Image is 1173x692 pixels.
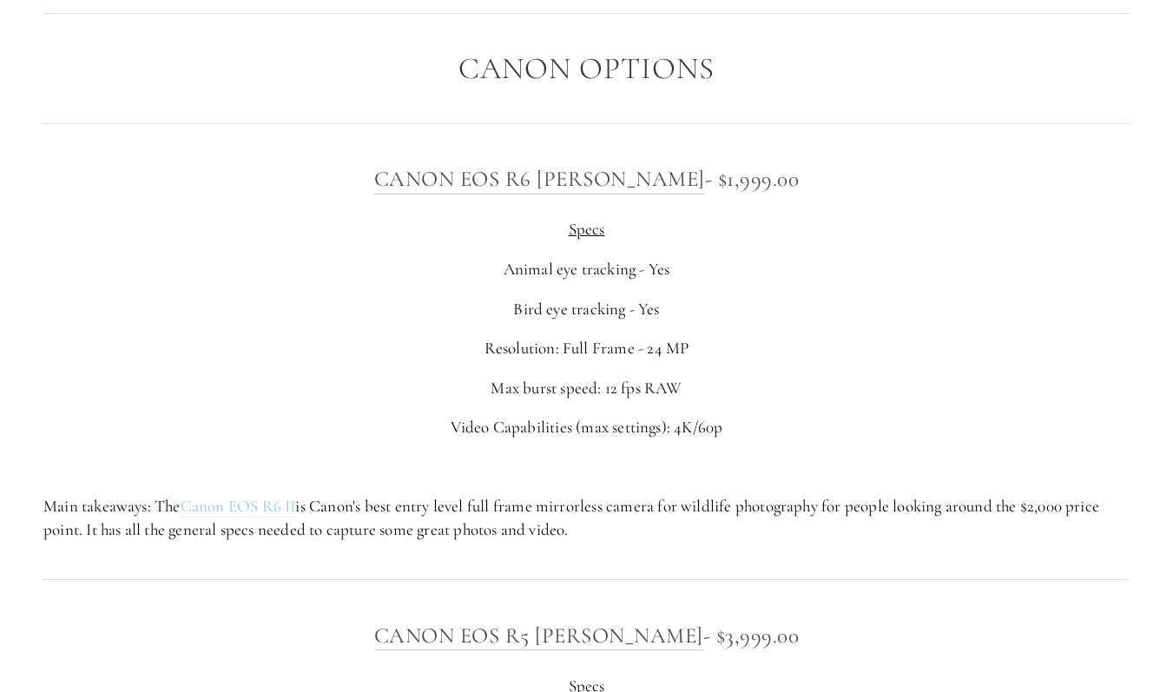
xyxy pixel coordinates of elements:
h3: - $1,999.00 [43,161,1130,196]
p: Video Capabilities (max settings): 4K/60p [43,416,1130,439]
p: Animal eye tracking - Yes [43,258,1130,281]
h2: Canon Options [43,52,1130,86]
h3: - $3,999.00 [43,618,1130,653]
span: Specs [569,219,605,239]
a: Canon EOS R5 [PERSON_NAME] [374,623,703,650]
p: Main takeaways: The is Canon's best entry level full frame mirrorless camera for wildlife photogr... [43,495,1130,541]
a: Canon EOS R6 [PERSON_NAME] [374,166,705,194]
p: Bird eye tracking - Yes [43,298,1130,321]
p: Max burst speed: 12 fps RAW [43,377,1130,400]
p: Resolution: Full Frame - 24 MP [43,337,1130,360]
a: Canon EOS R6 II [181,496,296,517]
